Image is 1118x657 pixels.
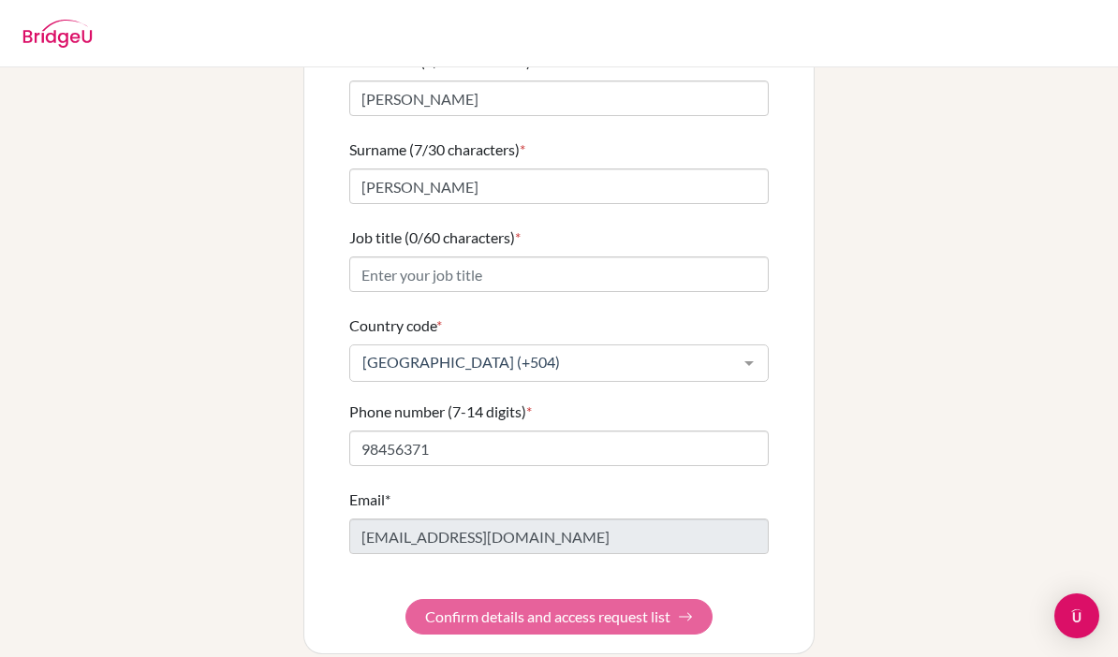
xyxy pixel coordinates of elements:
[349,256,769,292] input: Enter your job title
[349,80,769,116] input: Enter your first name
[349,314,442,337] label: Country code
[358,353,730,372] span: [GEOGRAPHIC_DATA] (+504)
[349,401,532,423] label: Phone number (7-14 digits)
[1054,593,1099,638] div: Open Intercom Messenger
[349,489,390,511] label: Email*
[349,431,769,466] input: Enter your number
[349,139,525,161] label: Surname (7/30 characters)
[22,20,93,48] img: BridgeU logo
[349,168,769,204] input: Enter your surname
[349,226,521,249] label: Job title (0/60 characters)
